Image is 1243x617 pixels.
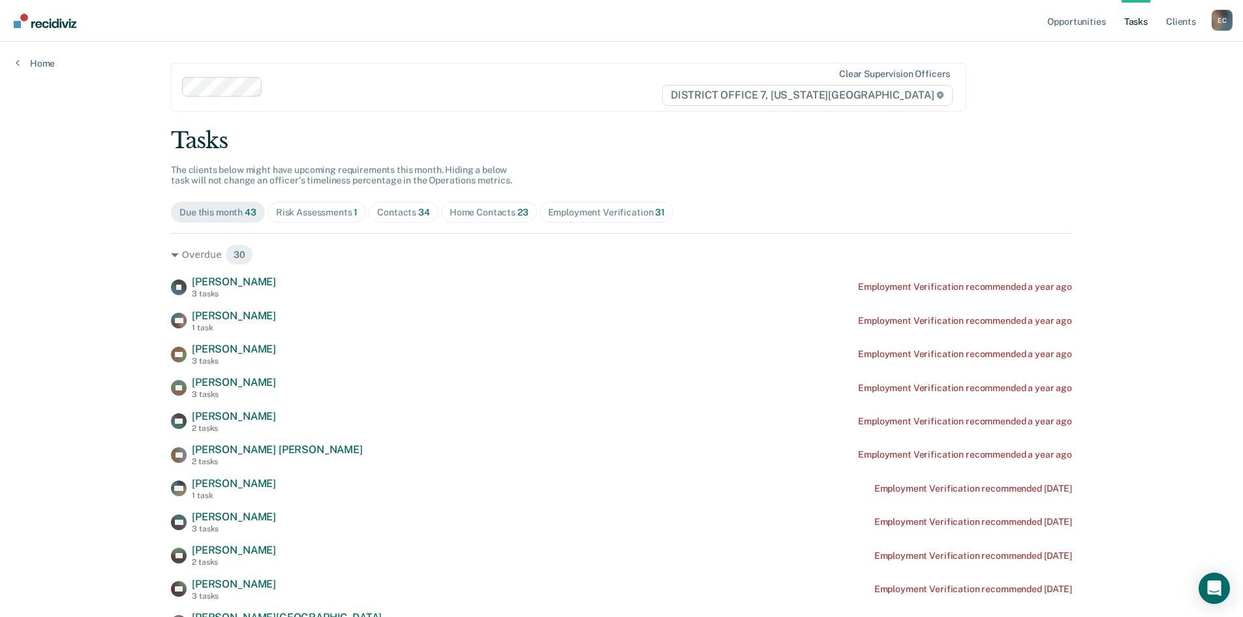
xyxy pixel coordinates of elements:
[1212,10,1233,31] div: E C
[192,323,276,332] div: 1 task
[858,449,1072,460] div: Employment Verification recommended a year ago
[192,289,276,298] div: 3 tasks
[171,127,1072,154] div: Tasks
[192,424,276,433] div: 2 tasks
[858,315,1072,326] div: Employment Verification recommended a year ago
[192,457,363,466] div: 2 tasks
[354,207,358,217] span: 1
[662,85,953,106] span: DISTRICT OFFICE 7, [US_STATE][GEOGRAPHIC_DATA]
[192,376,276,388] span: [PERSON_NAME]
[858,383,1072,394] div: Employment Verification recommended a year ago
[874,584,1072,595] div: Employment Verification recommended [DATE]
[171,244,1072,265] div: Overdue 30
[874,483,1072,494] div: Employment Verification recommended [DATE]
[192,511,276,523] span: [PERSON_NAME]
[858,349,1072,360] div: Employment Verification recommended a year ago
[179,207,256,218] div: Due this month
[192,309,276,322] span: [PERSON_NAME]
[1212,10,1233,31] button: Profile dropdown button
[192,477,276,490] span: [PERSON_NAME]
[192,524,276,533] div: 3 tasks
[171,165,512,186] span: The clients below might have upcoming requirements this month. Hiding a below task will not chang...
[14,14,76,28] img: Recidiviz
[192,558,276,567] div: 2 tasks
[276,207,358,218] div: Risk Assessments
[192,390,276,399] div: 3 tasks
[192,410,276,422] span: [PERSON_NAME]
[192,443,363,456] span: [PERSON_NAME] [PERSON_NAME]
[192,491,276,500] div: 1 task
[192,356,276,366] div: 3 tasks
[517,207,529,217] span: 23
[839,69,950,80] div: Clear supervision officers
[548,207,665,218] div: Employment Verification
[225,244,254,265] span: 30
[192,544,276,556] span: [PERSON_NAME]
[655,207,665,217] span: 31
[16,57,55,69] a: Home
[858,281,1072,293] div: Employment Verification recommended a year ago
[858,416,1072,427] div: Employment Verification recommended a year ago
[192,578,276,590] span: [PERSON_NAME]
[245,207,256,217] span: 43
[450,207,529,218] div: Home Contacts
[874,550,1072,562] div: Employment Verification recommended [DATE]
[192,343,276,355] span: [PERSON_NAME]
[874,516,1072,528] div: Employment Verification recommended [DATE]
[377,207,430,218] div: Contacts
[418,207,430,217] span: 34
[1199,573,1230,604] div: Open Intercom Messenger
[192,276,276,288] span: [PERSON_NAME]
[192,592,276,601] div: 3 tasks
